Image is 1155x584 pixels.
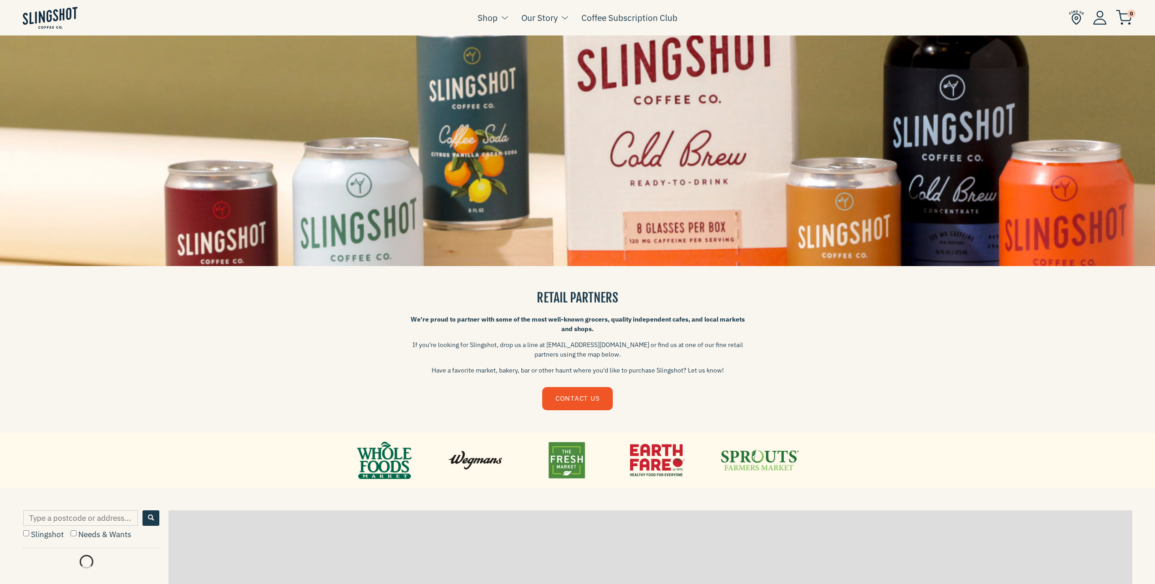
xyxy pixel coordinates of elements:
[1116,10,1132,25] img: cart
[478,11,498,25] a: Shop
[23,530,29,536] input: Slingshot
[71,529,131,539] label: Needs & Wants
[1127,10,1135,18] span: 0
[23,529,64,539] label: Slingshot
[1093,10,1107,25] img: Account
[71,530,76,536] input: Needs & Wants
[411,315,745,333] strong: We're proud to partner with some of the most well-known grocers, quality independent cafes, and l...
[1069,10,1084,25] img: Find Us
[542,387,613,410] a: CONTACT US
[1116,12,1132,23] a: 0
[23,510,138,526] input: Type a postcode or address...
[521,11,558,25] a: Our Story
[142,510,159,526] button: Search
[581,11,677,25] a: Coffee Subscription Club
[409,289,746,307] h3: RETAIL PARTNERS
[409,340,746,359] p: If you're looking for Slingshot, drop us a line at [EMAIL_ADDRESS][DOMAIN_NAME] or find us at one...
[409,366,746,375] p: Have a favorite market, bakery, bar or other haunt where you'd like to purchase Slingshot? Let us...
